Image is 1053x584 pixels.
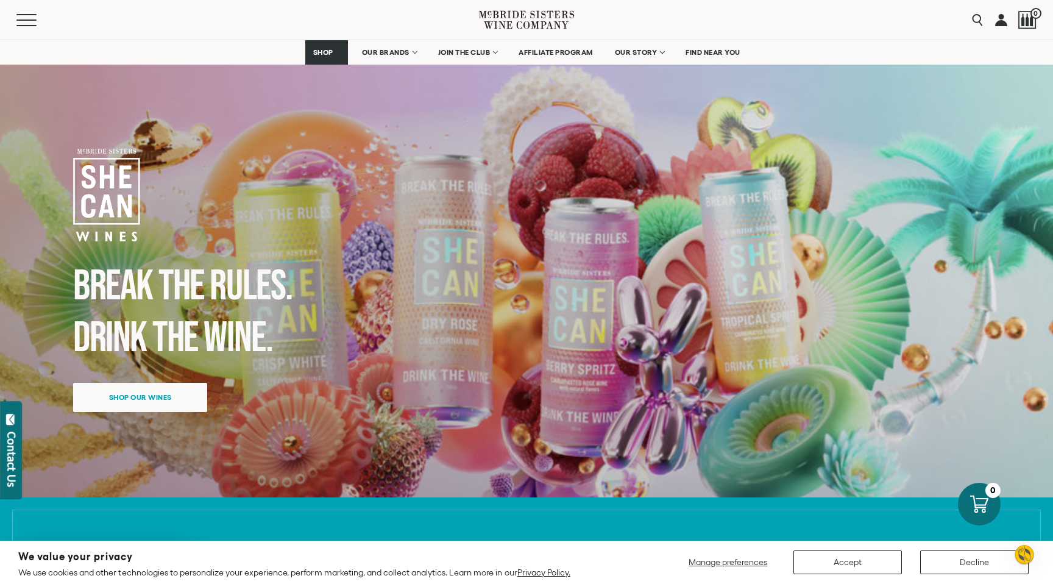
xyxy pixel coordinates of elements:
[438,48,491,57] span: JOIN THE CLUB
[1030,8,1041,19] span: 0
[73,313,147,364] span: Drink
[689,557,767,567] span: Manage preferences
[73,383,207,412] a: Shop our wines
[16,14,60,26] button: Mobile Menu Trigger
[519,48,593,57] span: AFFILIATE PROGRAM
[210,261,292,312] span: Rules.
[152,313,198,364] span: the
[5,432,18,487] div: Contact Us
[793,550,902,574] button: Accept
[158,261,204,312] span: the
[18,567,570,578] p: We use cookies and other technologies to personalize your experience, perform marketing, and coll...
[920,550,1029,574] button: Decline
[88,385,193,409] span: Shop our wines
[686,48,740,57] span: FIND NEAR YOU
[362,48,409,57] span: OUR BRANDS
[430,40,505,65] a: JOIN THE CLUB
[615,48,658,57] span: OUR STORY
[985,483,1001,498] div: 0
[18,552,570,562] h2: We value your privacy
[204,313,272,364] span: Wine.
[517,568,570,577] a: Privacy Policy.
[607,40,672,65] a: OUR STORY
[681,550,775,574] button: Manage preferences
[313,48,334,57] span: SHOP
[511,40,601,65] a: AFFILIATE PROGRAM
[73,261,153,312] span: Break
[354,40,424,65] a: OUR BRANDS
[678,40,748,65] a: FIND NEAR YOU
[305,40,348,65] a: SHOP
